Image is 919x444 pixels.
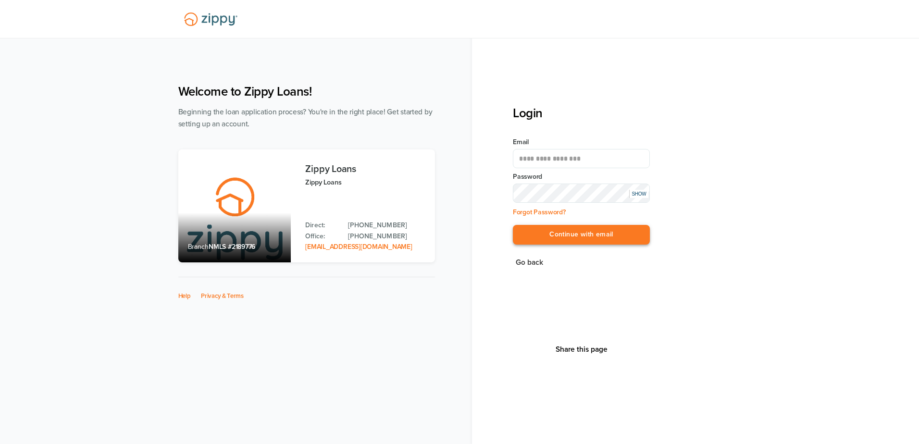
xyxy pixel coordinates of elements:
a: Office Phone: 512-975-2947 [348,231,425,242]
p: Direct: [305,220,338,231]
a: Privacy & Terms [201,292,244,300]
div: SHOW [629,190,648,198]
input: Input Password [513,184,650,203]
a: Email Address: zippyguide@zippymh.com [305,243,412,251]
h3: Login [513,106,650,121]
a: Forgot Password? [513,208,566,216]
button: Go back [513,256,546,269]
a: Help [178,292,191,300]
a: Direct Phone: 512-975-2947 [348,220,425,231]
p: Office: [305,231,338,242]
span: Beginning the loan application process? You're in the right place! Get started by setting up an a... [178,108,433,128]
h1: Welcome to Zippy Loans! [178,84,435,99]
span: NMLS #2189776 [209,243,255,251]
p: Zippy Loans [305,177,425,188]
span: Branch [188,243,209,251]
label: Password [513,172,650,182]
button: Share This Page [553,345,610,354]
input: Email Address [513,149,650,168]
button: Continue with email [513,225,650,245]
h3: Zippy Loans [305,164,425,174]
img: Lender Logo [178,8,243,30]
label: Email [513,137,650,147]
